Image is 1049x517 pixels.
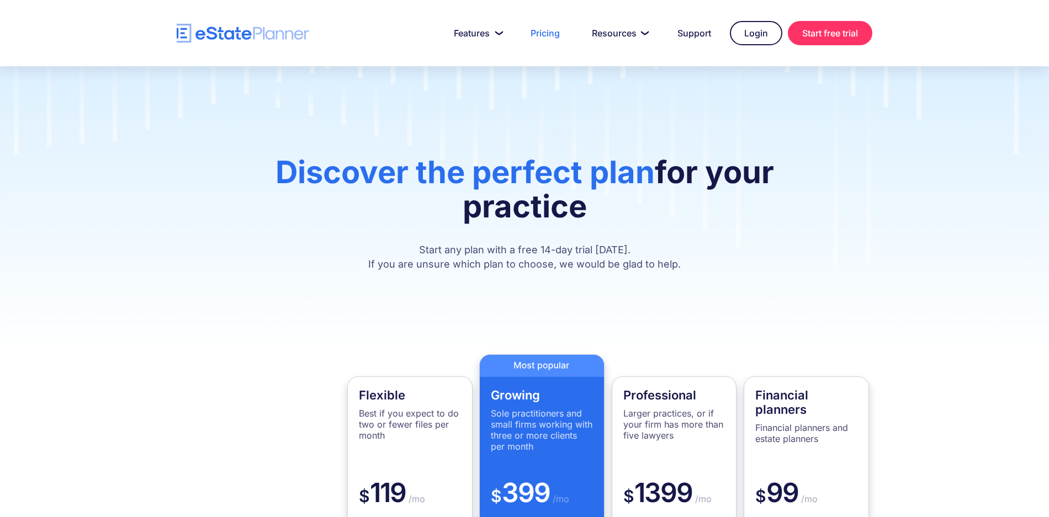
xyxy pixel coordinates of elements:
[579,22,659,44] a: Resources
[788,21,872,45] a: Start free trial
[623,408,725,441] p: Larger practices, or if your firm has more than five lawyers
[359,486,370,506] span: $
[623,486,634,506] span: $
[491,408,593,452] p: Sole practitioners and small firms working with three or more clients per month
[755,422,857,444] p: Financial planners and estate planners
[664,22,724,44] a: Support
[692,493,712,504] span: /mo
[623,388,725,402] h4: Professional
[226,243,823,271] p: Start any plan with a free 14-day trial [DATE]. If you are unsure which plan to choose, we would ...
[491,388,593,402] h4: Growing
[441,22,512,44] a: Features
[177,24,309,43] a: home
[359,408,461,441] p: Best if you expect to do two or fewer files per month
[359,388,461,402] h4: Flexible
[491,486,502,506] span: $
[406,493,425,504] span: /mo
[755,388,857,417] h4: Financial planners
[550,493,569,504] span: /mo
[755,486,766,506] span: $
[226,155,823,234] h1: for your practice
[517,22,573,44] a: Pricing
[798,493,818,504] span: /mo
[276,153,655,191] span: Discover the perfect plan
[730,21,782,45] a: Login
